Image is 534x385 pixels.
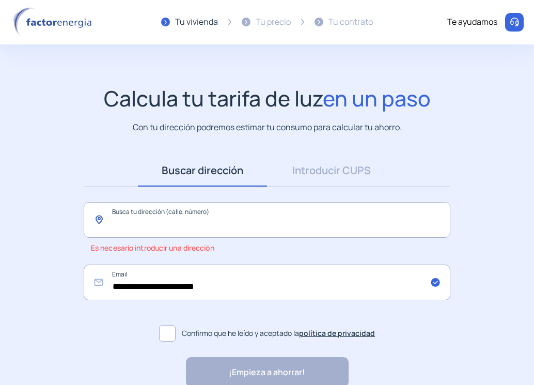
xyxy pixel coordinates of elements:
div: Tu contrato [328,16,373,29]
div: Te ayudamos [447,16,497,29]
h1: Calcula tu tarifa de luz [104,86,431,111]
img: llamar [509,17,520,27]
a: política de privacidad [299,328,375,338]
a: Introducir CUPS [267,155,396,187]
img: logo factor [10,7,98,37]
div: Tu precio [256,16,291,29]
span: Confirmo que he leído y aceptado la [182,328,375,339]
span: en un paso [323,84,431,113]
span: Es necesario introducir una dirección [91,238,214,258]
p: Con tu dirección podremos estimar tu consumo para calcular tu ahorro. [133,121,402,134]
a: Buscar dirección [138,155,267,187]
div: Tu vivienda [175,16,218,29]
